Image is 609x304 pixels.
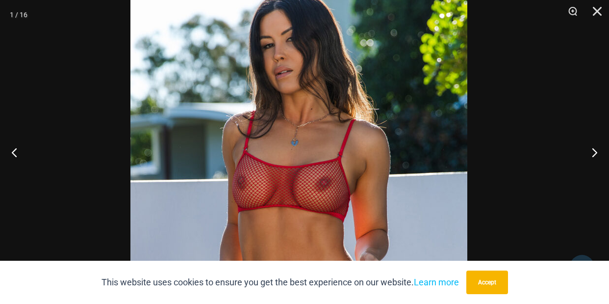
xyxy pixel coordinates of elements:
div: 1 / 16 [10,7,27,22]
button: Next [572,128,609,177]
button: Accept [466,271,508,294]
p: This website uses cookies to ensure you get the best experience on our website. [101,275,459,290]
a: Learn more [414,277,459,287]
